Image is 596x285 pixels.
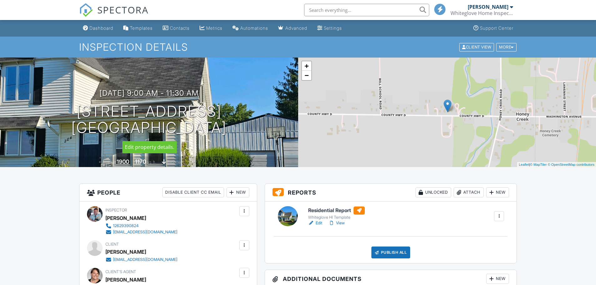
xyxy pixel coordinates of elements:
div: Unlocked [415,187,451,197]
div: Whiteglove HI Template [308,215,365,220]
a: Client View [459,44,496,49]
a: Leaflet [519,163,529,166]
h1: Inspection Details [79,42,517,53]
span: Inspector [105,208,127,212]
div: Dashboard [89,25,113,31]
span: basement [167,160,184,165]
div: Attach [454,187,484,197]
a: Residential Report Whiteglove HI Template [308,206,365,220]
div: Settings [324,25,342,31]
h3: Reports [265,184,517,201]
h3: [DATE] 9:00 am - 11:30 am [99,89,199,97]
div: [EMAIL_ADDRESS][DOMAIN_NAME] [113,257,177,262]
a: Advanced [276,23,310,34]
div: 1170 [135,158,146,165]
a: Edit [308,220,322,226]
div: [EMAIL_ADDRESS][DOMAIN_NAME] [113,230,177,235]
div: Publish All [371,247,410,258]
div: New [486,274,509,284]
div: Whiteglove Home Inspection, LLC [451,10,513,16]
div: Advanced [285,25,307,31]
h3: People [79,184,257,201]
a: [PERSON_NAME] [105,275,146,284]
span: sq. ft. [147,160,156,165]
a: Contacts [160,23,192,34]
div: Automations [240,25,268,31]
span: Client [105,242,119,247]
a: Dashboard [80,23,116,34]
div: [PERSON_NAME] [105,247,146,257]
div: [PERSON_NAME] [468,4,508,10]
a: © MapTiler [530,163,547,166]
h6: Residential Report [308,206,365,215]
a: Zoom out [302,71,311,80]
input: Search everything... [304,4,429,16]
a: Automations (Basic) [230,23,271,34]
a: Support Center [471,23,516,34]
a: [EMAIL_ADDRESS][DOMAIN_NAME] [105,257,177,263]
a: View [329,220,345,226]
a: SPECTORA [79,8,149,22]
div: Templates [130,25,153,31]
a: [EMAIL_ADDRESS][DOMAIN_NAME] [105,229,177,235]
div: Contacts [170,25,190,31]
div: Support Center [480,25,513,31]
div: 1900 [117,158,129,165]
div: Disable Client CC Email [162,187,224,197]
a: Metrics [197,23,225,34]
h1: [STREET_ADDRESS] [GEOGRAPHIC_DATA] [71,103,227,136]
img: The Best Home Inspection Software - Spectora [79,3,93,17]
span: SPECTORA [97,3,149,16]
a: 12629390824 [105,223,177,229]
div: 12629390824 [113,223,139,228]
a: © OpenStreetMap contributors [548,163,594,166]
div: New [486,187,509,197]
div: | [517,162,596,167]
div: Client View [459,43,494,51]
div: New [227,187,249,197]
span: Built [109,160,116,165]
a: Zoom in [302,61,311,71]
div: [PERSON_NAME] [105,213,146,223]
div: More [496,43,517,51]
div: Metrics [206,25,222,31]
span: Client's Agent [105,269,136,274]
a: Templates [121,23,155,34]
a: Settings [315,23,344,34]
